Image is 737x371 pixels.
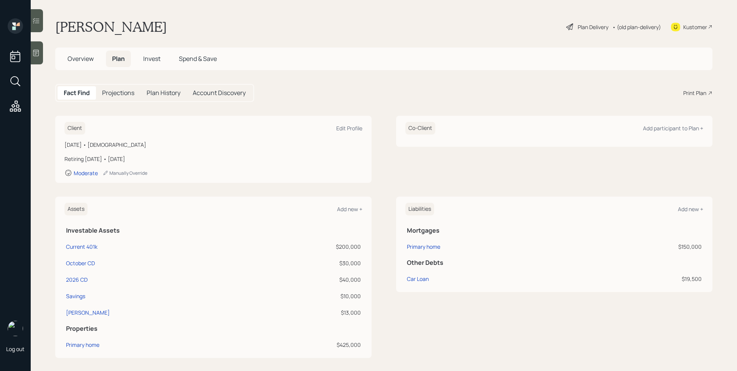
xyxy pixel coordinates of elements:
h5: Properties [66,325,361,332]
div: $425,000 [252,341,361,349]
div: Manually Override [102,170,147,176]
div: Add new + [678,205,703,213]
div: Current 401k [66,243,97,251]
h1: [PERSON_NAME] [55,18,167,35]
span: Spend & Save [179,54,217,63]
h5: Other Debts [407,259,702,266]
div: $30,000 [252,259,361,267]
div: Car Loan [407,275,429,283]
div: Plan Delivery [578,23,608,31]
span: Invest [143,54,160,63]
div: October CD [66,259,95,267]
h5: Projections [102,89,134,97]
h6: Liabilities [405,203,434,215]
div: $200,000 [252,243,361,251]
div: $40,000 [252,276,361,284]
div: $150,000 [580,243,702,251]
div: [PERSON_NAME] [66,309,110,317]
h6: Co-Client [405,122,435,135]
div: 2026 CD [66,276,88,284]
h5: Fact Find [64,89,90,97]
h5: Account Discovery [193,89,246,97]
h5: Investable Assets [66,227,361,234]
div: $13,000 [252,309,361,317]
div: Add new + [337,205,362,213]
h5: Mortgages [407,227,702,234]
div: Primary home [407,243,440,251]
h6: Client [64,122,85,135]
span: Plan [112,54,125,63]
span: Overview [68,54,94,63]
div: Retiring [DATE] • [DATE] [64,155,362,163]
div: • (old plan-delivery) [612,23,661,31]
div: Log out [6,345,25,353]
div: $19,500 [580,275,702,283]
div: Moderate [74,169,98,177]
div: Primary home [66,341,99,349]
div: [DATE] • [DEMOGRAPHIC_DATA] [64,141,362,149]
div: $10,000 [252,292,361,300]
div: Kustomer [683,23,707,31]
div: Savings [66,292,85,300]
h6: Assets [64,203,88,215]
div: Edit Profile [336,125,362,132]
div: Print Plan [683,89,706,97]
h5: Plan History [147,89,180,97]
img: james-distasi-headshot.png [8,321,23,336]
div: Add participant to Plan + [643,125,703,132]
